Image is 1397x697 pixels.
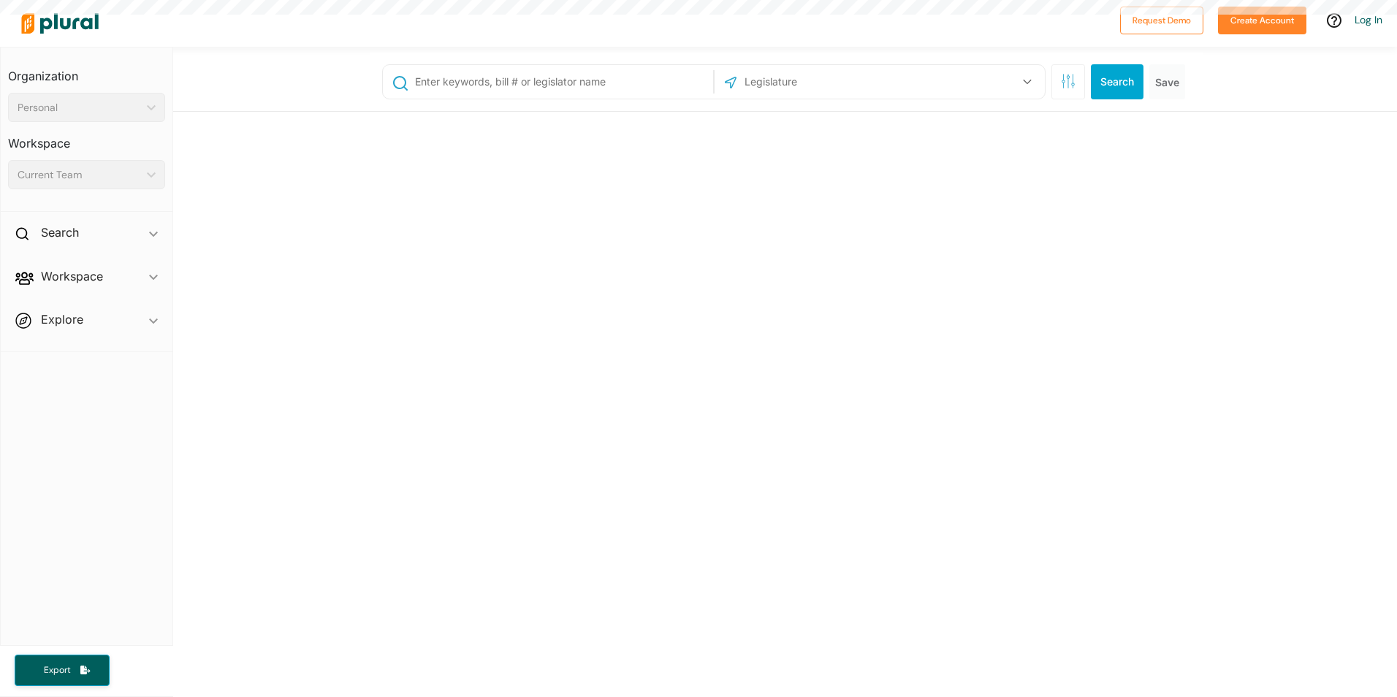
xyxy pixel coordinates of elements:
[1091,64,1143,99] button: Search
[8,122,165,154] h3: Workspace
[1120,12,1203,27] a: Request Demo
[414,68,709,96] input: Enter keywords, bill # or legislator name
[1061,74,1076,86] span: Search Filters
[41,224,79,240] h2: Search
[34,664,80,677] span: Export
[15,655,110,686] button: Export
[1218,12,1306,27] a: Create Account
[18,100,141,115] div: Personal
[8,55,165,87] h3: Organization
[1218,7,1306,34] button: Create Account
[743,68,899,96] input: Legislature
[1120,7,1203,34] button: Request Demo
[1149,64,1185,99] button: Save
[1355,13,1382,26] a: Log In
[18,167,141,183] div: Current Team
